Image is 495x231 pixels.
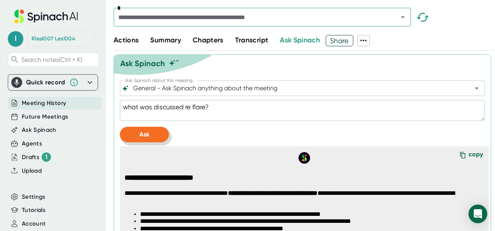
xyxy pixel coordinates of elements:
button: Open [471,83,482,94]
button: Settings [22,192,46,201]
button: Share [326,35,353,46]
button: Meeting History [22,99,66,108]
button: Tutorials [22,206,46,215]
div: Rlesl007 Lesl004 [32,35,75,42]
div: Quick record [26,79,65,86]
div: Open Intercom Messenger [469,205,487,223]
button: Account [22,219,46,228]
button: Upload [22,166,42,175]
button: Ask [120,127,169,142]
div: 1 [42,152,51,162]
input: What can we do to help? [132,83,460,94]
button: Chapters [193,35,223,45]
button: Transcript [235,35,269,45]
button: Drafts 1 [22,152,51,162]
span: Share [326,34,353,47]
span: Transcript [235,36,269,44]
span: Summary [150,36,181,44]
button: Summary [150,35,181,45]
button: Ask Spinach [22,126,56,135]
div: Drafts [22,152,51,162]
div: Ask Spinach [120,59,165,68]
span: Search notes (Ctrl + K) [21,56,82,63]
div: Quick record [11,75,95,90]
button: Ask Spinach [280,35,320,45]
button: Open [397,12,408,23]
div: copy [469,150,483,161]
button: Agents [22,139,42,148]
button: Actions [114,35,139,45]
span: Ask [139,131,149,138]
span: Actions [114,36,139,44]
button: Future Meetings [22,112,68,121]
span: l [8,31,23,47]
textarea: what was discussed re flare? [120,100,485,121]
span: Chapters [193,36,223,44]
span: Ask Spinach [280,36,320,44]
